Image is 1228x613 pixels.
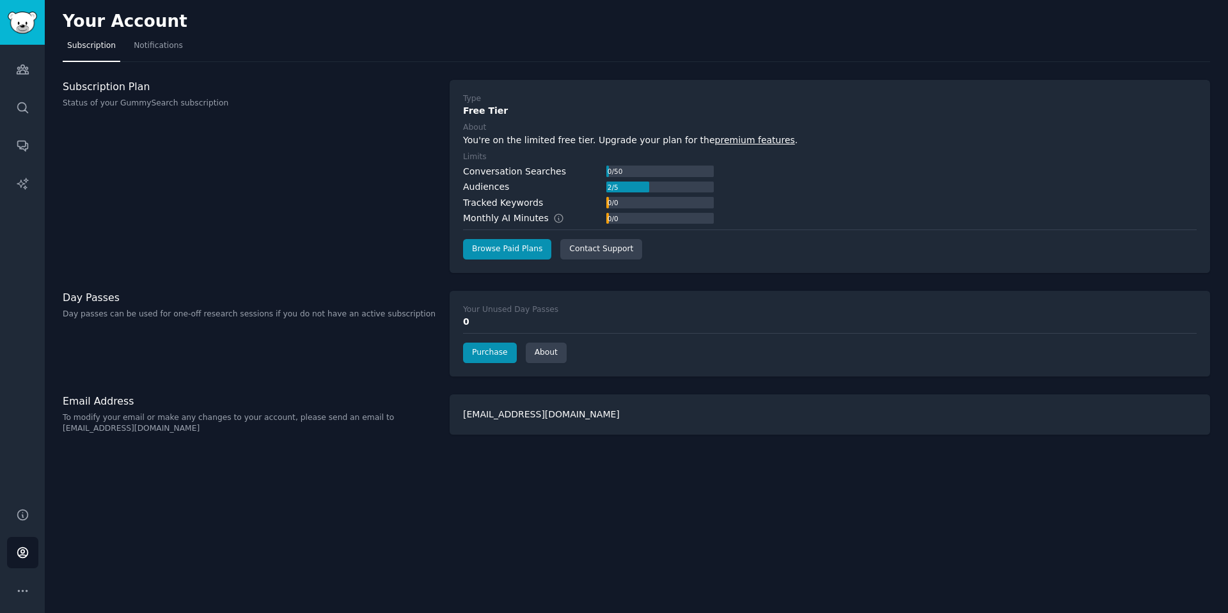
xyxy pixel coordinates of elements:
div: Audiences [463,180,509,194]
img: GummySearch logo [8,12,37,34]
div: Tracked Keywords [463,196,543,210]
div: Type [463,93,481,105]
div: 0 [463,315,1197,329]
div: 0 / 0 [606,197,619,208]
span: Subscription [67,40,116,52]
div: 0 / 0 [606,213,619,224]
a: premium features [715,135,795,145]
p: Status of your GummySearch subscription [63,98,436,109]
h3: Email Address [63,394,436,408]
div: About [463,122,486,134]
a: Subscription [63,36,120,62]
div: Free Tier [463,104,1197,118]
span: Notifications [134,40,183,52]
div: Limits [463,151,487,163]
a: Purchase [463,343,517,363]
a: About [526,343,567,363]
div: Your Unused Day Passes [463,304,558,316]
p: Day passes can be used for one-off research sessions if you do not have an active subscription [63,309,436,320]
div: 2 / 5 [606,182,619,193]
h2: Your Account [63,12,187,32]
a: Notifications [129,36,187,62]
h3: Subscription Plan [63,80,436,93]
div: Conversation Searches [463,165,566,178]
div: Monthly AI Minutes [463,212,578,225]
a: Contact Support [560,239,642,260]
p: To modify your email or make any changes to your account, please send an email to [EMAIL_ADDRESS]... [63,412,436,435]
div: You're on the limited free tier. Upgrade your plan for the . [463,134,1197,147]
div: 0 / 50 [606,166,624,177]
div: [EMAIL_ADDRESS][DOMAIN_NAME] [450,394,1210,435]
h3: Day Passes [63,291,436,304]
a: Browse Paid Plans [463,239,551,260]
